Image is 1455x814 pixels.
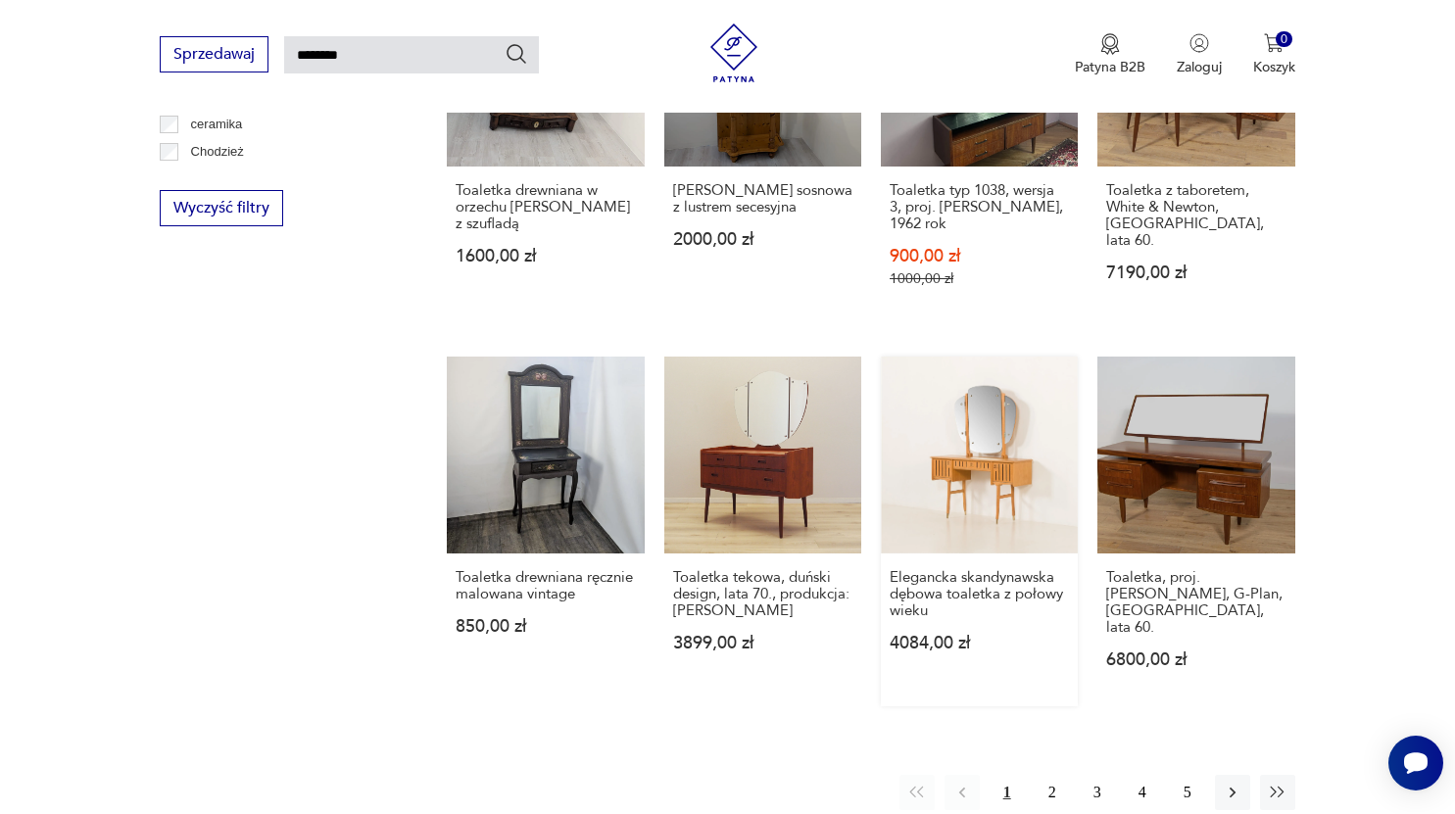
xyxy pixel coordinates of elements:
img: Ikona koszyka [1264,33,1284,53]
a: Toaletka tekowa, duński design, lata 70., produkcja: DaniaToaletka tekowa, duński design, lata 70... [664,357,861,706]
p: 3899,00 zł [673,635,852,651]
button: 0Koszyk [1253,33,1295,76]
p: 1600,00 zł [456,248,635,264]
img: Ikonka użytkownika [1189,33,1209,53]
p: Ćmielów [191,168,240,190]
p: Chodzież [191,141,244,163]
p: 7190,00 zł [1106,264,1285,281]
p: Zaloguj [1177,58,1222,76]
button: Patyna B2B [1075,33,1145,76]
button: Szukaj [505,42,528,66]
button: Sprzedawaj [160,36,268,72]
p: ceramika [191,114,243,135]
a: Ikona medaluPatyna B2B [1075,33,1145,76]
img: Patyna - sklep z meblami i dekoracjami vintage [704,24,763,82]
h3: Elegancka skandynawska dębowa toaletka z połowy wieku [890,569,1069,619]
p: 6800,00 zł [1106,651,1285,668]
button: 5 [1170,775,1205,810]
button: Zaloguj [1177,33,1222,76]
p: 1000,00 zł [890,270,1069,287]
iframe: Smartsupp widget button [1388,736,1443,790]
h3: Toaletka tekowa, duński design, lata 70., produkcja: [PERSON_NAME] [673,569,852,619]
button: 1 [990,775,1025,810]
a: Sprzedawaj [160,49,268,63]
p: 850,00 zł [456,618,635,635]
button: 4 [1125,775,1160,810]
p: 2000,00 zł [673,231,852,248]
h3: Toaletka typ 1038, wersja 3, proj. [PERSON_NAME], 1962 rok [890,182,1069,232]
h3: Toaletka drewniana w orzechu [PERSON_NAME] z szufladą [456,182,635,232]
h3: [PERSON_NAME] sosnowa z lustrem secesyjna [673,182,852,215]
h3: Toaletka drewniana ręcznie malowana vintage [456,569,635,602]
a: Toaletka, proj. V. Wilkins, G-Plan, Wielka Brytania, lata 60.Toaletka, proj. [PERSON_NAME], G-Pla... [1097,357,1294,706]
a: Elegancka skandynawska dębowa toaletka z połowy wiekuElegancka skandynawska dębowa toaletka z poł... [881,357,1078,706]
p: 4084,00 zł [890,635,1069,651]
h3: Toaletka z taboretem, White & Newton, [GEOGRAPHIC_DATA], lata 60. [1106,182,1285,249]
p: Patyna B2B [1075,58,1145,76]
img: Ikona medalu [1100,33,1120,55]
h3: Toaletka, proj. [PERSON_NAME], G-Plan, [GEOGRAPHIC_DATA], lata 60. [1106,569,1285,636]
button: 2 [1035,775,1070,810]
p: Koszyk [1253,58,1295,76]
div: 0 [1276,31,1292,48]
a: Toaletka drewniana ręcznie malowana vintageToaletka drewniana ręcznie malowana vintage850,00 zł [447,357,644,706]
button: 3 [1080,775,1115,810]
button: Wyczyść filtry [160,190,283,226]
p: 900,00 zł [890,248,1069,264]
